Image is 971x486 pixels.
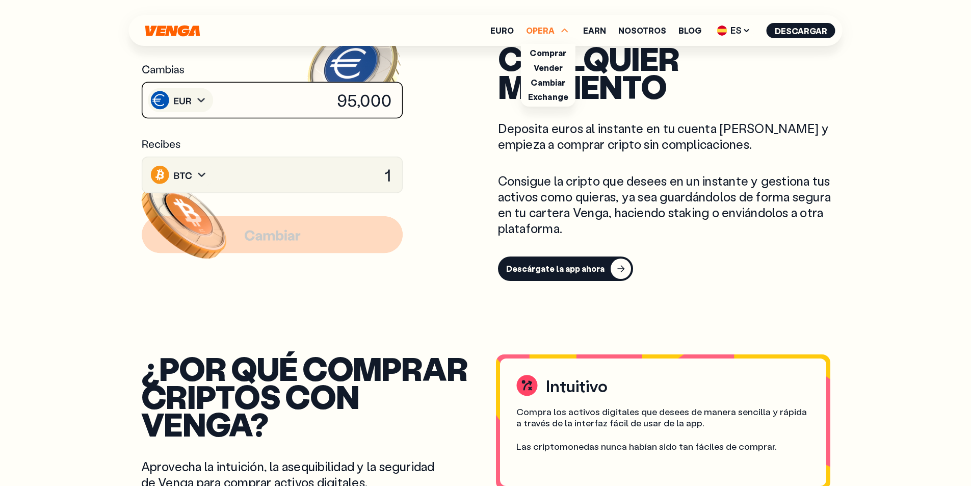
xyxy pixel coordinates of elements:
[526,24,571,37] span: OPERA
[583,27,606,35] a: Earn
[717,25,727,36] img: flag-es
[141,354,476,438] h2: ¿Por qué comprar criptos con Venga?
[498,120,841,152] p: Deposita euros al instante en tu cuenta [PERSON_NAME] y empieza a comprar cripto sin complicaciones.
[531,77,565,88] a: Cambiar
[498,17,841,100] h2: Compra cripto en cualquier momento
[618,27,666,35] a: Nosotros
[530,47,566,58] a: Comprar
[516,441,810,452] p: Las criptomonedas nunca habían sido tan fáciles de comprar.
[767,23,835,38] button: Descargar
[528,91,568,102] a: Exchange
[678,27,701,35] a: Blog
[546,375,608,397] h3: Intuitivo
[490,27,514,35] a: Euro
[714,22,754,39] span: ES
[516,406,810,428] p: Compra los activos digitales que desees de manera sencilla y rápida a través de la interfaz fácil...
[506,264,605,274] div: Descárgate la app ahora
[498,257,633,281] button: Descárgate la app ahora
[534,62,563,73] a: Vender
[498,173,841,237] p: Consigue la cripto que desees en un instante y gestiona tus activos como quieras, ya sea guardánd...
[144,25,201,37] svg: Inicio
[526,27,555,35] span: OPERA
[498,257,841,281] a: Descárgate la app ahora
